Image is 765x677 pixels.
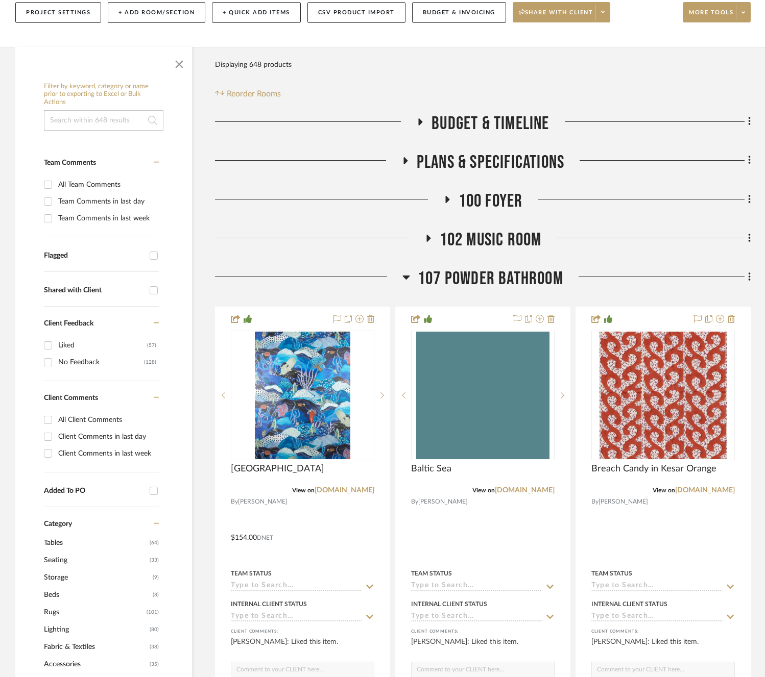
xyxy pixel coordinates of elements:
span: Category [44,520,72,529]
div: Team Comments in last week [58,210,156,227]
div: Liked [58,337,147,354]
div: Shared with Client [44,286,145,295]
button: + Add Room/Section [108,2,205,23]
span: Client Feedback [44,320,93,327]
span: Team Comments [44,159,96,166]
span: (9) [153,569,159,586]
a: [DOMAIN_NAME] [315,487,374,494]
input: Type to Search… [231,582,362,591]
div: All Team Comments [58,177,156,193]
span: View on [292,487,315,493]
span: Client Comments [44,394,98,402]
div: [PERSON_NAME]: Liked this item. [591,637,735,657]
span: (35) [150,656,159,672]
button: + Quick Add Items [212,2,301,23]
img: Les Maldives [255,332,351,459]
span: Seating [44,551,147,569]
div: Team Status [231,569,272,578]
span: Baltic Sea [411,463,451,474]
span: Breach Candy in Kesar Orange [591,463,716,474]
button: CSV Product Import [307,2,405,23]
div: Client Comments in last week [58,445,156,462]
span: Fabric & Textiles [44,638,147,656]
div: Flagged [44,252,145,260]
div: (128) [144,354,156,370]
span: (101) [147,604,159,620]
input: Search within 648 results [44,110,163,131]
button: Share with client [513,2,611,22]
span: View on [653,487,675,493]
div: Added To PO [44,487,145,495]
span: By [231,497,238,507]
div: All Client Comments [58,412,156,428]
span: Tables [44,534,147,551]
div: Displaying 648 products [215,55,292,75]
span: [GEOGRAPHIC_DATA] [231,463,324,474]
span: [PERSON_NAME] [238,497,288,507]
input: Type to Search… [231,612,362,622]
span: By [591,497,599,507]
span: 102 Music Room [440,229,542,251]
span: 100 Foyer [459,190,523,212]
div: [PERSON_NAME]: Liked this item. [231,637,374,657]
span: (33) [150,552,159,568]
span: Lighting [44,621,147,638]
div: Client Comments in last day [58,429,156,445]
input: Type to Search… [411,582,542,591]
a: [DOMAIN_NAME] [495,487,555,494]
button: Project Settings [15,2,101,23]
span: Storage [44,569,150,586]
span: (38) [150,639,159,655]
span: Plans & Specifications [417,152,564,173]
button: More tools [683,2,751,22]
img: Baltic Sea [416,332,549,459]
button: Budget & Invoicing [412,2,506,23]
span: By [411,497,418,507]
span: 107 Powder Bathroom [418,268,563,290]
div: Internal Client Status [411,599,487,609]
div: (57) [147,337,156,354]
button: Reorder Rooms [215,88,281,100]
a: [DOMAIN_NAME] [675,487,735,494]
img: Breach Candy in Kesar Orange [600,332,727,459]
span: Reorder Rooms [227,88,281,100]
div: Team Comments in last day [58,193,156,210]
span: [PERSON_NAME] [418,497,468,507]
span: Accessories [44,656,147,673]
div: [PERSON_NAME]: Liked this item. [411,637,555,657]
span: View on [472,487,495,493]
input: Type to Search… [591,612,723,622]
span: (64) [150,535,159,551]
span: [PERSON_NAME] [599,497,648,507]
input: Type to Search… [411,612,542,622]
span: (80) [150,621,159,638]
span: More tools [689,9,733,24]
div: Internal Client Status [231,599,307,609]
div: Team Status [591,569,632,578]
h6: Filter by keyword, category or name prior to exporting to Excel or Bulk Actions [44,83,163,107]
div: Team Status [411,569,452,578]
span: Beds [44,586,150,604]
span: Budget & Timeline [432,113,549,135]
input: Type to Search… [591,582,723,591]
span: Rugs [44,604,144,621]
div: Internal Client Status [591,599,667,609]
button: Close [169,52,189,72]
div: No Feedback [58,354,144,370]
span: (8) [153,587,159,603]
span: Share with client [519,9,593,24]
